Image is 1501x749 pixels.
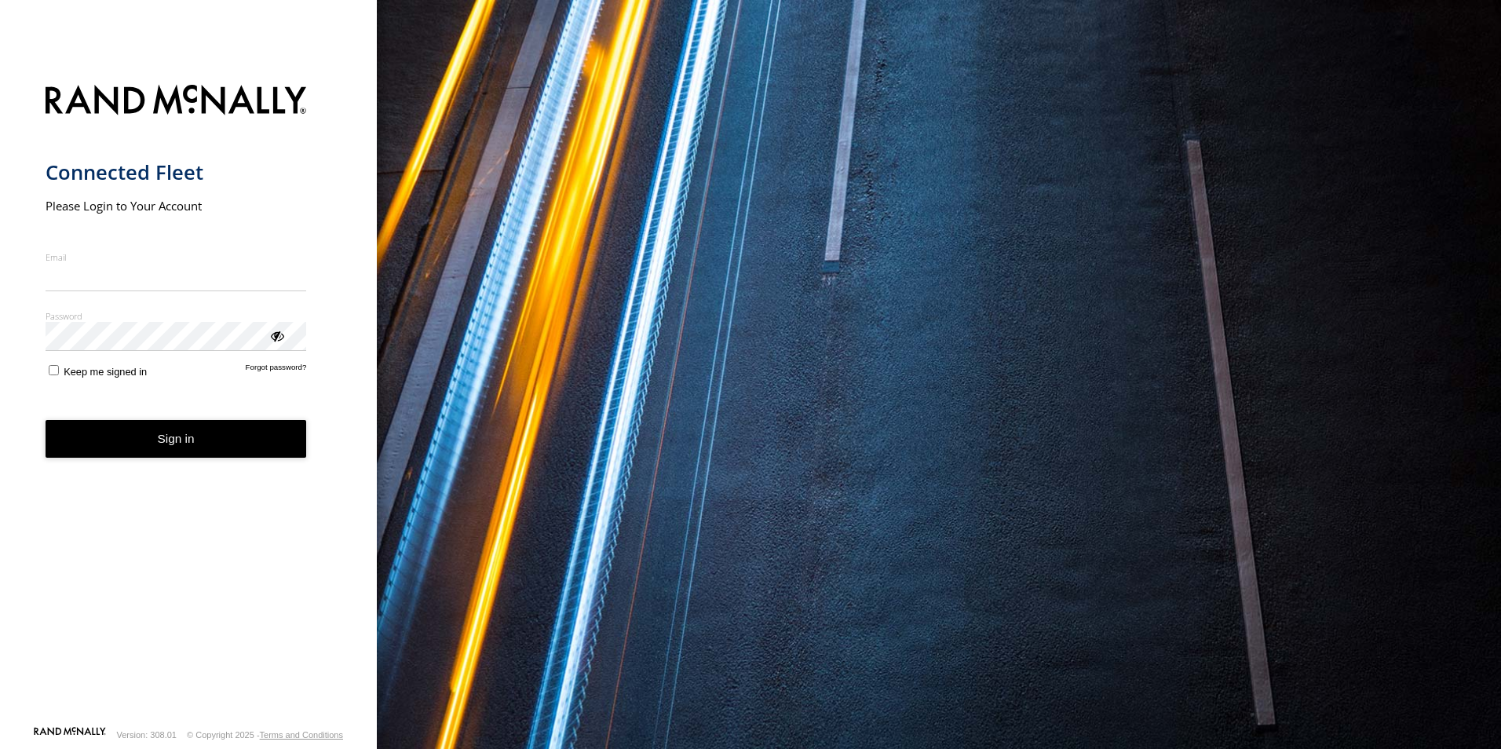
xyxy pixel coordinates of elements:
[34,727,106,743] a: Visit our Website
[260,730,343,740] a: Terms and Conditions
[49,365,59,375] input: Keep me signed in
[46,198,307,214] h2: Please Login to Your Account
[187,730,343,740] div: © Copyright 2025 -
[46,75,332,725] form: main
[46,159,307,185] h1: Connected Fleet
[46,420,307,459] button: Sign in
[117,730,177,740] div: Version: 308.01
[46,251,307,263] label: Email
[46,82,307,122] img: Rand McNally
[64,366,147,378] span: Keep me signed in
[46,310,307,322] label: Password
[246,363,307,378] a: Forgot password?
[268,327,284,343] div: ViewPassword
